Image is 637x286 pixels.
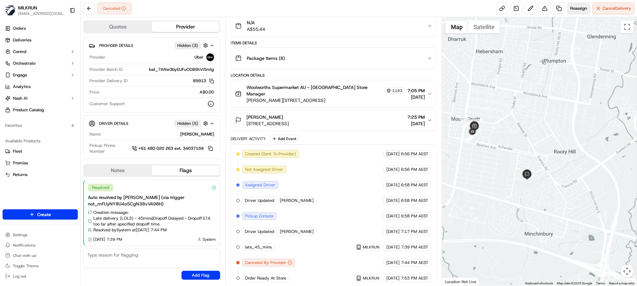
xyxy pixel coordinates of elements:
button: Settings [3,230,78,239]
span: Late delivery (LOLS) - 45mins | Dropoff Delayed - Dropoff ETA too far after specified dropoff time [93,215,216,227]
img: MILKRUN [5,5,16,16]
span: Resolved by System [93,227,131,233]
button: Returns [3,170,78,180]
button: Reassign [568,3,590,14]
button: MILKRUN [18,5,37,11]
a: Report a map error [609,281,635,285]
div: 9 [466,133,474,141]
span: Pickup Enroute [245,213,274,219]
span: Control [13,49,26,55]
a: Product Catalog [3,105,78,115]
a: Terms (opens in new tab) [596,281,605,285]
span: 7:25 PM [407,114,425,120]
div: Location Not Live [442,278,479,286]
button: +61 480 020 263 ext. 34037159 [132,145,214,152]
span: Hidden ( 5 ) [177,121,198,126]
span: Toggle Theme [13,263,39,269]
span: [PERSON_NAME] [247,114,283,120]
div: Available Products [3,136,78,146]
button: Promise [3,158,78,168]
span: Creation message: [93,210,129,215]
button: Orchestrate [3,58,78,69]
div: Delivery Activity [231,136,266,141]
span: Provider Batch ID [89,67,123,72]
span: 6:58 PM AEST [401,213,428,219]
span: Deliveries [13,37,31,43]
span: Hidden ( 3 ) [177,43,198,49]
div: 11 [467,133,476,141]
span: Woolworths Supermarket AU - [GEOGRAPHIC_DATA] Store Manager [247,84,384,97]
button: Control [3,47,78,57]
div: 10 [467,133,475,142]
button: Fleet [3,146,78,157]
span: +61 480 020 263 ext. 34037159 [138,146,204,151]
span: 7:39 PM AEST [401,244,428,250]
button: Map camera controls [621,265,634,278]
button: Provider [152,22,220,32]
span: Provider Details [99,43,133,48]
button: [PERSON_NAME][STREET_ADDRESS]7:25 PM[DATE] [231,110,437,131]
button: Driver DetailsHidden (5) [89,118,215,129]
span: bat_7ANw3byEUFuODB6hVi5mlg [149,67,214,72]
span: 1143 [392,88,402,93]
div: 12 [467,133,475,142]
span: [DATE] [386,198,400,203]
button: Engage [3,70,78,80]
span: Product Catalog [13,107,44,113]
div: [PERSON_NAME] [103,131,214,137]
button: MILKRUNMILKRUN[EMAIL_ADDRESS][DOMAIN_NAME] [3,3,67,18]
span: 6:56 PM AEST [401,151,428,157]
span: Provider Delivery ID [89,78,128,84]
span: Chat with us! [13,253,37,258]
span: MILKRUN [363,245,379,250]
span: [DATE] [407,120,425,127]
button: Canceled [98,3,131,14]
button: Package Items (8) [231,48,437,69]
span: Analytics [13,84,31,90]
a: Deliveries [3,35,78,45]
span: [DATE] [386,213,400,219]
span: 7:53 PM AEST [401,275,428,281]
span: Map data ©2025 Google [557,281,592,285]
span: Promise [13,160,28,166]
button: MILKRUN [356,245,379,250]
button: Hidden (5) [174,119,210,127]
span: A$0.00 [200,89,214,95]
button: Add Event [270,135,299,143]
span: Package Items ( 8 ) [247,55,285,61]
span: Created (Sent To Provider) [245,151,296,157]
button: N/AA$55.44 [231,16,437,36]
span: Fleet [13,148,22,154]
button: Toggle fullscreen view [621,20,634,33]
span: [PERSON_NAME][STREET_ADDRESS] [247,97,405,104]
span: Uber [195,54,204,60]
span: Name [89,131,101,137]
span: [DATE] [386,167,400,172]
span: Orders [13,26,26,31]
span: Pickup Phone Number [89,143,129,154]
span: [STREET_ADDRESS] [247,120,289,127]
span: Log out [13,274,26,279]
span: [PERSON_NAME] [280,229,314,235]
a: Returns [5,172,75,178]
button: Toggle Theme [3,261,78,270]
span: Customer Support [89,101,125,107]
img: Google [444,277,465,286]
div: Auto resolved by [PERSON_NAME] (via trigger not_mFUyNY8U4o5CgN38vVA98H) [88,194,216,207]
span: Not Assigned Driver [245,167,284,172]
button: [EMAIL_ADDRESS][DOMAIN_NAME] [18,11,64,16]
span: Orchestrate [13,60,36,66]
div: 8 [468,133,476,141]
a: Orders [3,23,78,34]
div: 2 [474,119,482,127]
span: Create [37,211,51,218]
div: Resolved [88,184,113,192]
button: Woolworths Supermarket AU - [GEOGRAPHIC_DATA] Store Manager1143[PERSON_NAME][STREET_ADDRESS]7:05 ... [231,80,437,107]
button: Quotes [84,22,152,32]
div: 1 [461,114,469,123]
button: Nash AI [3,93,78,104]
span: 7:17 PM AEST [401,229,428,235]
